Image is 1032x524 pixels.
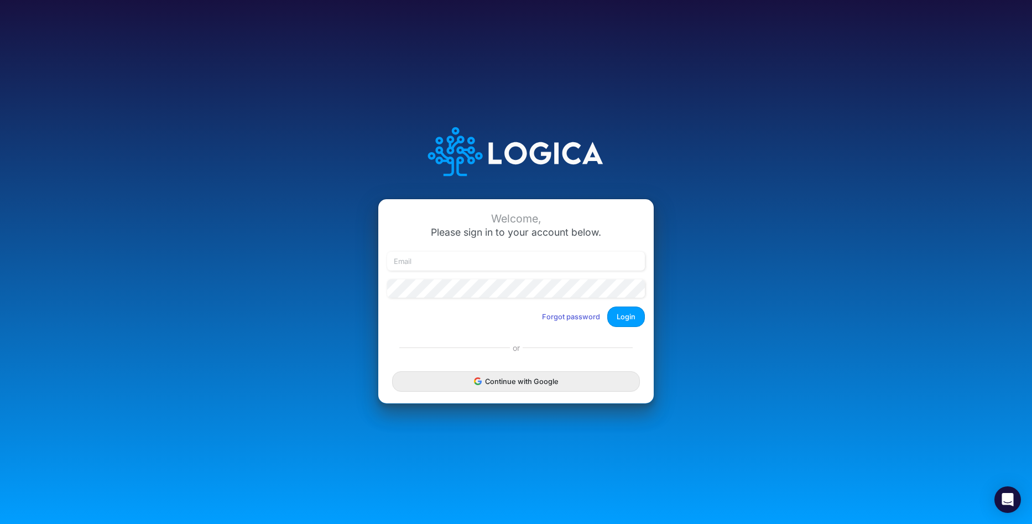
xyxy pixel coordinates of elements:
button: Forgot password [535,308,607,326]
div: Open Intercom Messenger [994,486,1021,513]
input: Email [387,252,645,271]
span: Please sign in to your account below. [431,226,601,238]
div: Welcome, [387,212,645,225]
button: Continue with Google [392,371,640,392]
button: Login [607,307,645,327]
